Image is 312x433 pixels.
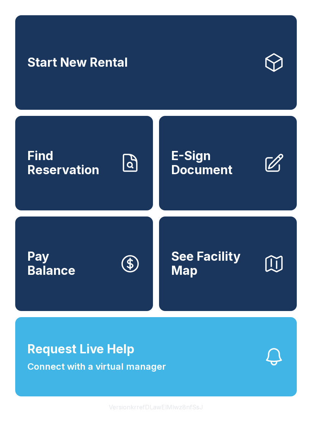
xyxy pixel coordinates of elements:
button: PayBalance [15,216,153,311]
button: See Facility Map [159,216,297,311]
span: Connect with a virtual manager [27,360,166,374]
button: VersionkrrefDLawElMlwz8nfSsJ [103,396,209,418]
span: Find Reservation [27,149,113,177]
span: Pay Balance [27,250,75,277]
a: Find Reservation [15,116,153,210]
span: See Facility Map [171,250,257,277]
button: Request Live HelpConnect with a virtual manager [15,317,297,396]
span: E-Sign Document [171,149,257,177]
a: Start New Rental [15,15,297,110]
a: E-Sign Document [159,116,297,210]
span: Request Live Help [27,340,134,358]
span: Start New Rental [27,56,128,70]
